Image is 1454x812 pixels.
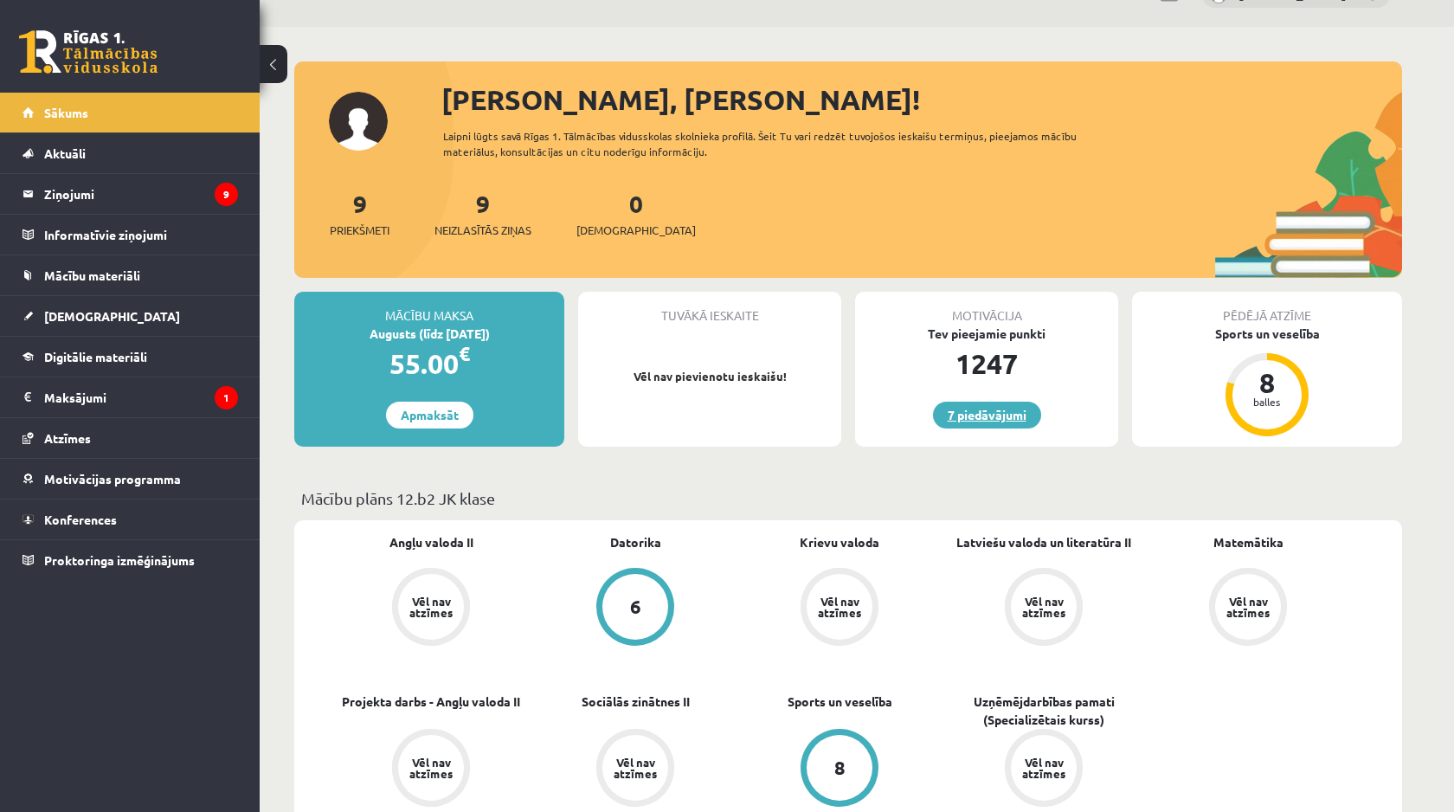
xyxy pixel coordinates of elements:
[44,174,238,214] legend: Ziņojumi
[1241,369,1293,396] div: 8
[1224,596,1272,618] div: Vēl nav atzīmes
[215,386,238,409] i: 1
[294,325,564,343] div: Augusts (līdz [DATE])
[23,337,238,377] a: Digitālie materiāli
[215,183,238,206] i: 9
[459,341,470,366] span: €
[1146,568,1350,649] a: Vēl nav atzīmes
[533,568,737,649] a: 6
[23,255,238,295] a: Mācību materiāli
[23,93,238,132] a: Sākums
[44,552,195,568] span: Proktoringa izmēģinājums
[441,79,1402,120] div: [PERSON_NAME], [PERSON_NAME]!
[329,729,533,810] a: Vēl nav atzīmes
[44,349,147,364] span: Digitālie materiāli
[942,729,1146,810] a: Vēl nav atzīmes
[576,188,696,239] a: 0[DEMOGRAPHIC_DATA]
[582,693,690,711] a: Sociālās zinātnes II
[610,533,661,551] a: Datorika
[23,499,238,539] a: Konferences
[855,292,1118,325] div: Motivācija
[815,596,864,618] div: Vēl nav atzīmes
[737,729,942,810] a: 8
[23,133,238,173] a: Aktuāli
[44,215,238,255] legend: Informatīvie ziņojumi
[1020,757,1068,779] div: Vēl nav atzīmes
[44,308,180,324] span: [DEMOGRAPHIC_DATA]
[407,596,455,618] div: Vēl nav atzīmes
[389,533,473,551] a: Angļu valoda II
[1213,533,1284,551] a: Matemātika
[576,222,696,239] span: [DEMOGRAPHIC_DATA]
[330,188,389,239] a: 9Priekšmeti
[44,471,181,487] span: Motivācijas programma
[44,105,88,120] span: Sākums
[434,188,531,239] a: 9Neizlasītās ziņas
[587,368,833,385] p: Vēl nav pievienotu ieskaišu!
[23,418,238,458] a: Atzīmes
[23,215,238,255] a: Informatīvie ziņojumi
[44,512,117,527] span: Konferences
[578,292,841,325] div: Tuvākā ieskaite
[23,377,238,417] a: Maksājumi1
[1241,396,1293,407] div: balles
[301,487,1395,510] p: Mācību plāns 12.b2 JK klase
[1132,292,1402,325] div: Pēdējā atzīme
[1020,596,1068,618] div: Vēl nav atzīmes
[44,377,238,417] legend: Maksājumi
[533,729,737,810] a: Vēl nav atzīmes
[834,758,846,777] div: 8
[330,222,389,239] span: Priekšmeti
[1132,325,1402,439] a: Sports un veselība 8 balles
[1132,325,1402,343] div: Sports un veselība
[800,533,879,551] a: Krievu valoda
[23,540,238,580] a: Proktoringa izmēģinājums
[933,402,1041,429] a: 7 piedāvājumi
[788,693,892,711] a: Sports un veselība
[19,30,158,74] a: Rīgas 1. Tālmācības vidusskola
[386,402,473,429] a: Apmaksāt
[44,430,91,446] span: Atzīmes
[434,222,531,239] span: Neizlasītās ziņas
[855,343,1118,384] div: 1247
[44,267,140,283] span: Mācību materiāli
[23,296,238,336] a: [DEMOGRAPHIC_DATA]
[942,693,1146,729] a: Uzņēmējdarbības pamati (Specializētais kurss)
[294,292,564,325] div: Mācību maksa
[611,757,659,779] div: Vēl nav atzīmes
[443,128,1108,159] div: Laipni lūgts savā Rīgas 1. Tālmācības vidusskolas skolnieka profilā. Šeit Tu vari redzēt tuvojošo...
[956,533,1131,551] a: Latviešu valoda un literatūra II
[942,568,1146,649] a: Vēl nav atzīmes
[329,568,533,649] a: Vēl nav atzīmes
[23,174,238,214] a: Ziņojumi9
[342,693,520,711] a: Projekta darbs - Angļu valoda II
[407,757,455,779] div: Vēl nav atzīmes
[630,597,641,616] div: 6
[23,459,238,499] a: Motivācijas programma
[855,325,1118,343] div: Tev pieejamie punkti
[737,568,942,649] a: Vēl nav atzīmes
[294,343,564,384] div: 55.00
[44,145,86,161] span: Aktuāli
